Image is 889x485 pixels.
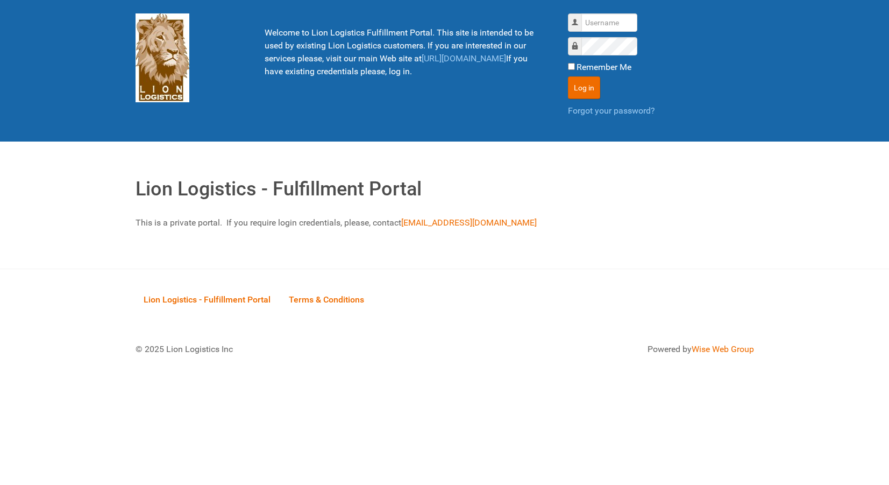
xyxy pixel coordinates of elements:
div: © 2025 Lion Logistics Inc [127,335,439,364]
a: Wise Web Group [692,344,754,354]
div: Powered by [458,343,754,356]
a: Terms & Conditions [281,283,372,316]
h1: Lion Logistics - Fulfillment Portal [136,174,754,203]
a: [EMAIL_ADDRESS][DOMAIN_NAME] [401,217,537,228]
a: Forgot your password? [568,106,655,116]
p: Welcome to Lion Logistics Fulfillment Portal. This site is intended to be used by existing Lion L... [265,26,541,78]
a: Lion Logistics - Fulfillment Portal [136,283,279,316]
span: Terms & Conditions [289,294,364,305]
p: This is a private portal. If you require login credentials, please, contact [136,216,754,229]
label: Remember Me [577,61,631,74]
img: Lion Logistics [136,13,189,102]
a: [URL][DOMAIN_NAME] [422,53,506,64]
input: Username [581,13,637,32]
span: Lion Logistics - Fulfillment Portal [144,294,271,305]
a: Lion Logistics [136,52,189,62]
button: Log in [568,76,600,99]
